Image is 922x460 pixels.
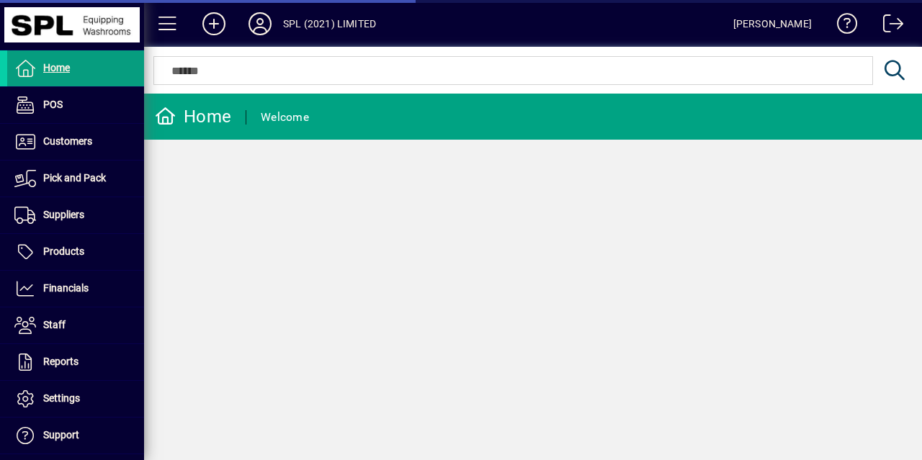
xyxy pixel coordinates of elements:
[191,11,237,37] button: Add
[7,344,144,380] a: Reports
[872,3,904,50] a: Logout
[7,307,144,343] a: Staff
[7,124,144,160] a: Customers
[283,12,376,35] div: SPL (2021) LIMITED
[43,172,106,184] span: Pick and Pack
[7,381,144,417] a: Settings
[7,271,144,307] a: Financials
[7,234,144,270] a: Products
[43,319,66,330] span: Staff
[7,197,144,233] a: Suppliers
[261,106,309,129] div: Welcome
[43,99,63,110] span: POS
[826,3,858,50] a: Knowledge Base
[237,11,283,37] button: Profile
[43,62,70,73] span: Home
[7,87,144,123] a: POS
[155,105,231,128] div: Home
[43,209,84,220] span: Suppliers
[43,135,92,147] span: Customers
[43,429,79,441] span: Support
[43,356,79,367] span: Reports
[733,12,812,35] div: [PERSON_NAME]
[43,282,89,294] span: Financials
[43,392,80,404] span: Settings
[7,418,144,454] a: Support
[7,161,144,197] a: Pick and Pack
[43,245,84,257] span: Products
